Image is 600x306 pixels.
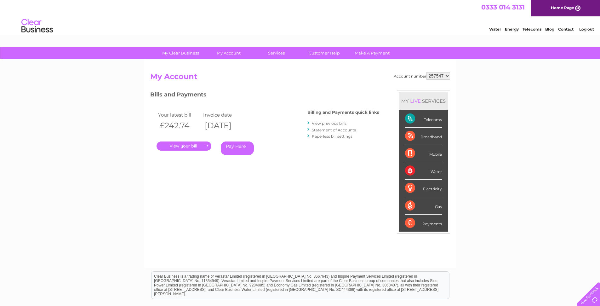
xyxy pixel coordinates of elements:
[312,134,352,139] a: Paperless bill settings
[405,145,442,162] div: Mobile
[405,197,442,215] div: Gas
[405,162,442,180] div: Water
[203,47,254,59] a: My Account
[157,119,202,132] th: £242.74
[307,110,379,115] h4: Billing and Payments quick links
[202,119,247,132] th: [DATE]
[298,47,350,59] a: Customer Help
[394,72,450,80] div: Account number
[346,47,398,59] a: Make A Payment
[155,47,207,59] a: My Clear Business
[405,180,442,197] div: Electricity
[221,141,254,155] a: Pay Here
[21,16,53,36] img: logo.png
[409,98,422,104] div: LIVE
[405,215,442,232] div: Payments
[150,90,379,101] h3: Bills and Payments
[150,72,450,84] h2: My Account
[157,141,211,151] a: .
[545,27,554,32] a: Blog
[523,27,541,32] a: Telecoms
[405,128,442,145] div: Broadband
[481,3,525,11] a: 0333 014 3131
[157,111,202,119] td: Your latest bill
[399,92,448,110] div: MY SERVICES
[312,128,356,132] a: Statement of Accounts
[505,27,519,32] a: Energy
[558,27,574,32] a: Contact
[151,3,449,31] div: Clear Business is a trading name of Verastar Limited (registered in [GEOGRAPHIC_DATA] No. 3667643...
[489,27,501,32] a: Water
[202,111,247,119] td: Invoice date
[312,121,346,126] a: View previous bills
[579,27,594,32] a: Log out
[405,110,442,128] div: Telecoms
[250,47,302,59] a: Services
